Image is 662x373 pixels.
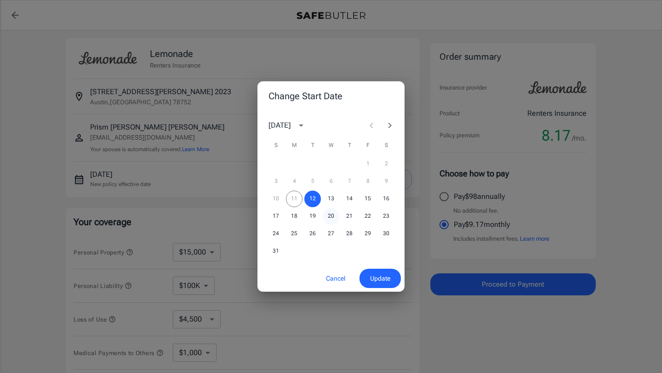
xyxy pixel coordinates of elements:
[268,243,284,260] button: 31
[304,226,321,242] button: 26
[268,226,284,242] button: 24
[341,226,358,242] button: 28
[381,116,399,135] button: Next month
[341,191,358,207] button: 14
[378,208,394,225] button: 23
[268,136,284,155] span: Sunday
[378,136,394,155] span: Saturday
[360,226,376,242] button: 29
[360,269,401,288] button: Update
[378,191,394,207] button: 16
[370,273,390,284] span: Update
[315,269,356,288] button: Cancel
[360,208,376,225] button: 22
[341,208,358,225] button: 21
[323,136,339,155] span: Wednesday
[323,191,339,207] button: 13
[360,191,376,207] button: 15
[341,136,358,155] span: Thursday
[360,136,376,155] span: Friday
[378,226,394,242] button: 30
[304,136,321,155] span: Tuesday
[286,226,302,242] button: 25
[286,136,302,155] span: Monday
[323,208,339,225] button: 20
[257,81,405,111] h2: Change Start Date
[304,191,321,207] button: 12
[323,226,339,242] button: 27
[286,208,302,225] button: 18
[268,208,284,225] button: 17
[304,208,321,225] button: 19
[268,120,291,131] div: [DATE]
[293,118,309,133] button: calendar view is open, switch to year view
